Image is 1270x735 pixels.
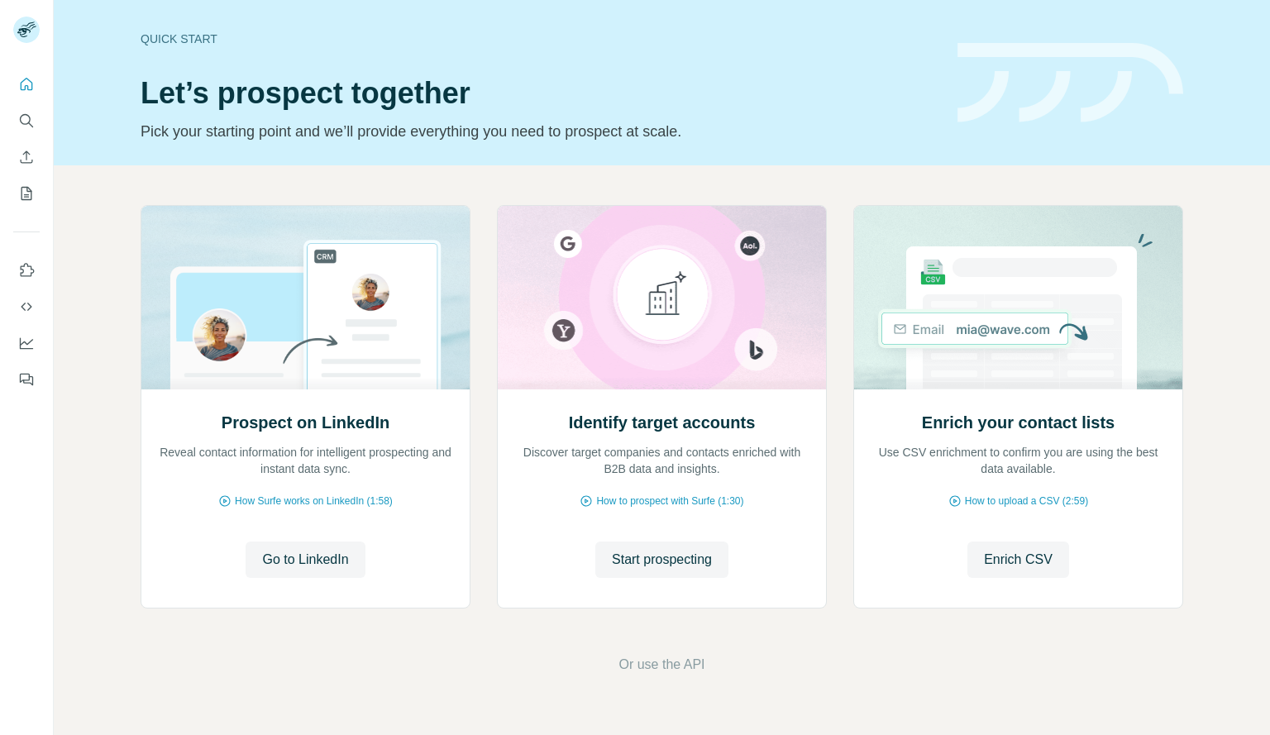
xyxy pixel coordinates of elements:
[853,206,1183,389] img: Enrich your contact lists
[13,328,40,358] button: Dashboard
[235,494,393,508] span: How Surfe works on LinkedIn (1:58)
[596,494,743,508] span: How to prospect with Surfe (1:30)
[13,179,40,208] button: My lists
[262,550,348,570] span: Go to LinkedIn
[158,444,453,477] p: Reveal contact information for intelligent prospecting and instant data sync.
[514,444,809,477] p: Discover target companies and contacts enriched with B2B data and insights.
[957,43,1183,123] img: banner
[497,206,827,389] img: Identify target accounts
[246,542,365,578] button: Go to LinkedIn
[13,255,40,285] button: Use Surfe on LinkedIn
[569,411,756,434] h2: Identify target accounts
[595,542,728,578] button: Start prospecting
[141,120,938,143] p: Pick your starting point and we’ll provide everything you need to prospect at scale.
[922,411,1115,434] h2: Enrich your contact lists
[141,31,938,47] div: Quick start
[13,142,40,172] button: Enrich CSV
[967,542,1069,578] button: Enrich CSV
[984,550,1053,570] span: Enrich CSV
[13,365,40,394] button: Feedback
[222,411,389,434] h2: Prospect on LinkedIn
[618,655,704,675] button: Or use the API
[871,444,1166,477] p: Use CSV enrichment to confirm you are using the best data available.
[141,206,470,389] img: Prospect on LinkedIn
[13,69,40,99] button: Quick start
[612,550,712,570] span: Start prospecting
[965,494,1088,508] span: How to upload a CSV (2:59)
[13,106,40,136] button: Search
[141,77,938,110] h1: Let’s prospect together
[13,292,40,322] button: Use Surfe API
